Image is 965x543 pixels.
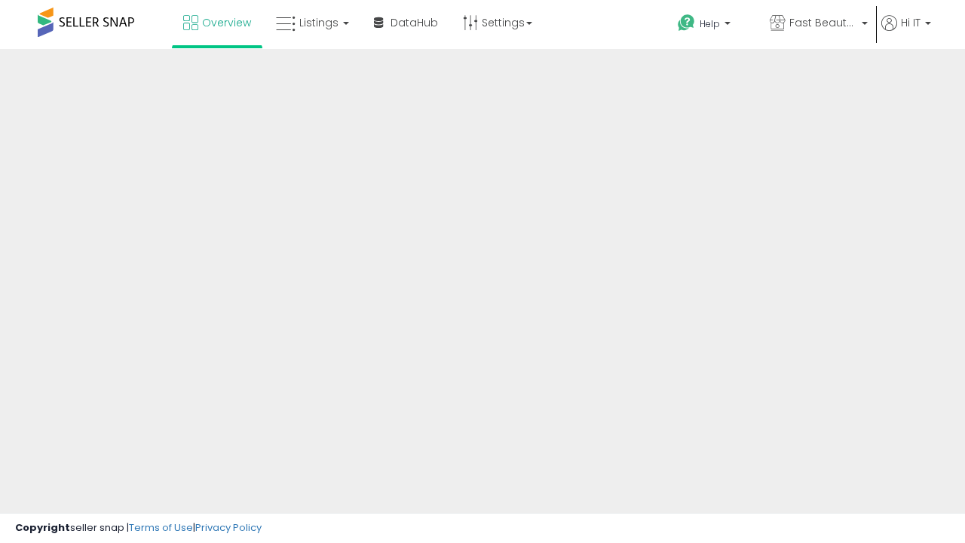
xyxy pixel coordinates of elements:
[677,14,696,32] i: Get Help
[789,15,857,30] span: Fast Beauty ([GEOGRAPHIC_DATA])
[195,520,262,535] a: Privacy Policy
[15,520,70,535] strong: Copyright
[202,15,251,30] span: Overview
[391,15,438,30] span: DataHub
[666,2,756,49] a: Help
[881,15,931,49] a: Hi IT
[129,520,193,535] a: Terms of Use
[700,17,720,30] span: Help
[901,15,921,30] span: Hi IT
[299,15,339,30] span: Listings
[15,521,262,535] div: seller snap | |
